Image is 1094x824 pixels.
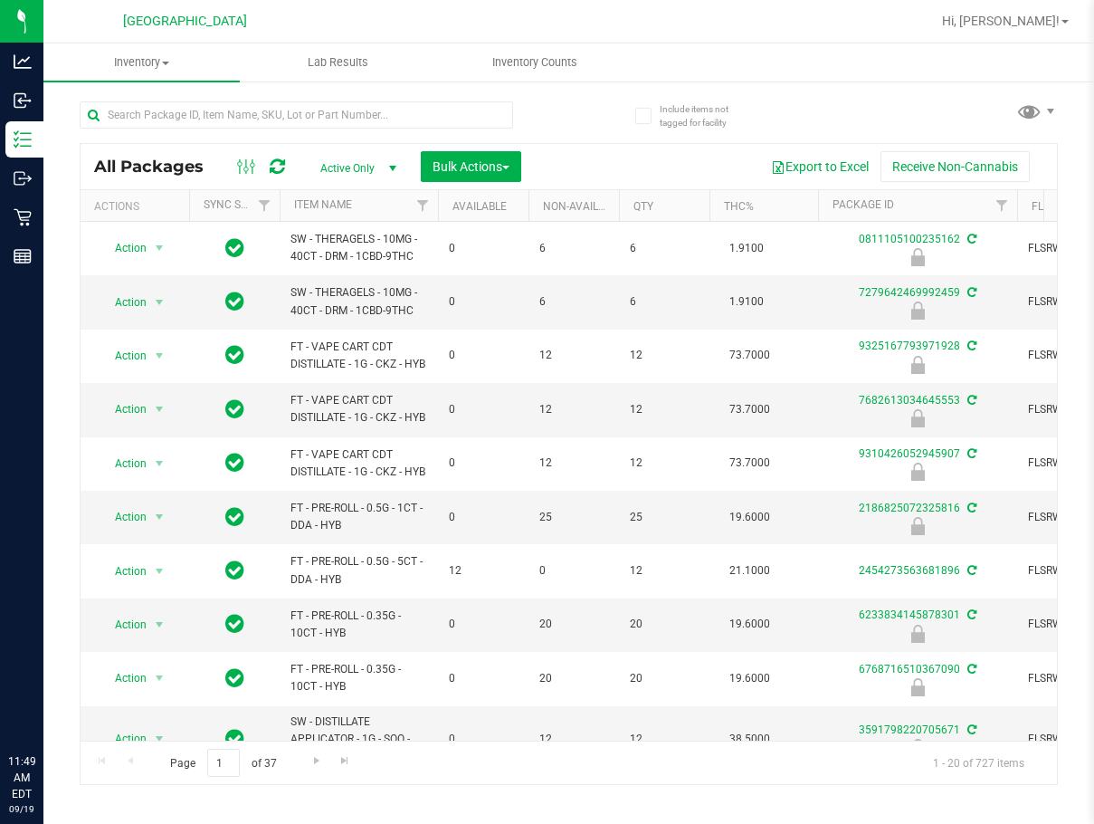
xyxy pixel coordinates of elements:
span: Sync from Compliance System [965,233,976,245]
div: Newly Received [815,678,1020,696]
inline-svg: Reports [14,247,32,265]
span: In Sync [225,235,244,261]
span: 0 [449,347,518,364]
div: Newly Received [815,517,1020,535]
span: Action [99,559,147,584]
span: All Packages [94,157,222,177]
div: Newly Received [815,356,1020,374]
span: FT - PRE-ROLL - 0.5G - 1CT - DDA - HYB [290,500,427,534]
span: Sync from Compliance System [965,394,976,407]
div: Newly Received [815,248,1020,266]
span: SW - THERAGELS - 10MG - 40CT - DRM - 1CBD-9THC [290,231,427,265]
span: Include items not tagged for facility [660,102,750,129]
span: Sync from Compliance System [965,564,976,577]
span: 20 [539,616,608,633]
div: Newly Received [815,625,1020,643]
inline-svg: Analytics [14,53,32,71]
a: Non-Available [543,200,623,213]
a: 6233834145878301 [859,608,960,621]
span: 12 [539,455,608,472]
span: In Sync [225,450,244,475]
div: Newly Received [815,302,1020,320]
span: 12 [539,401,608,418]
span: select [148,504,171,530]
button: Export to Excel [759,151,880,182]
span: 1.9100 [720,289,773,315]
span: FT - VAPE CART CDT DISTILLATE - 1G - CKZ - HYB [290,446,427,481]
span: 0 [449,240,518,257]
span: FT - PRE-ROLL - 0.35G - 10CT - HYB [290,608,427,642]
span: 20 [630,670,699,687]
a: Qty [633,200,653,213]
span: Action [99,235,147,261]
span: 19.6000 [720,666,779,692]
span: 21.1000 [720,558,779,584]
span: Sync from Compliance System [965,447,976,460]
span: 19.6000 [720,611,779,637]
a: Item Name [294,198,352,211]
span: 6 [630,293,699,311]
a: Sync Status [204,198,273,211]
a: Lab Results [240,43,436,81]
inline-svg: Inbound [14,91,32,110]
a: 9325167793971928 [859,340,960,352]
a: Package ID [832,198,894,211]
span: Sync from Compliance System [965,286,976,299]
span: [GEOGRAPHIC_DATA] [123,14,247,29]
span: 0 [449,293,518,311]
span: Hi, [PERSON_NAME]! [942,14,1060,28]
span: Page of 37 [155,749,291,777]
span: 6 [630,240,699,257]
a: Go to the last page [332,749,358,773]
span: Action [99,451,147,476]
span: In Sync [225,558,244,583]
span: 6 [539,240,608,257]
a: Inventory [43,43,240,81]
span: 0 [539,562,608,580]
span: 12 [630,401,699,418]
span: Lab Results [283,54,393,71]
span: 73.7000 [720,342,779,369]
span: 73.7000 [720,397,779,423]
a: THC% [724,200,754,213]
span: Sync from Compliance System [965,340,976,352]
span: 0 [449,670,518,687]
a: 3591798220705671 [859,723,960,736]
span: 19.6000 [720,504,779,531]
span: In Sync [225,611,244,637]
span: 0 [449,616,518,633]
span: In Sync [225,666,244,691]
span: 20 [539,670,608,687]
span: 38.5000 [720,726,779,752]
span: Action [99,726,147,752]
span: 0 [449,509,518,526]
span: select [148,235,171,261]
span: In Sync [225,342,244,368]
a: Filter [250,190,280,221]
span: 12 [539,347,608,364]
span: FT - VAPE CART CDT DISTILLATE - 1G - CKZ - HYB [290,339,427,373]
span: In Sync [225,289,244,314]
span: 73.7000 [720,450,779,476]
span: select [148,726,171,752]
p: 11:49 AM EDT [8,753,35,802]
span: Action [99,290,147,315]
a: Filter [987,190,1017,221]
span: Sync from Compliance System [965,663,976,675]
span: select [148,290,171,315]
span: Inventory Counts [468,54,602,71]
span: Action [99,397,147,422]
span: Inventory [43,54,240,71]
span: select [148,612,171,637]
span: SW - THERAGELS - 10MG - 40CT - DRM - 1CBD-9THC [290,284,427,319]
span: 12 [539,731,608,748]
a: 9310426052945907 [859,447,960,460]
a: 2454273563681896 [859,564,960,577]
span: 0 [449,401,518,418]
inline-svg: Inventory [14,130,32,149]
span: Action [99,343,147,369]
span: Sync from Compliance System [965,608,976,621]
a: Inventory Counts [436,43,633,81]
span: 12 [630,731,699,748]
input: 1 [207,749,240,777]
